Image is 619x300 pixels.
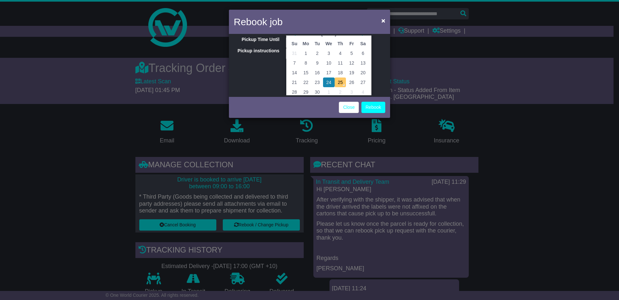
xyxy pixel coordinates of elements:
th: Mo [300,39,312,48]
td: 29 [300,87,312,97]
label: Pickup Time Until [229,37,283,42]
td: 3 [323,48,335,58]
label: Pickup instructions [229,48,283,54]
td: 24 [323,78,335,87]
td: 14 [289,68,300,78]
td: 7 [289,58,300,68]
td: 27 [357,78,368,87]
td: 1 [300,48,312,58]
td: 21 [289,78,300,87]
td: 6 [357,48,368,58]
td: 22 [300,78,312,87]
td: 4 [357,87,368,97]
td: 17 [323,68,335,78]
td: 8 [300,58,312,68]
td: 15 [300,68,312,78]
td: 20 [357,68,368,78]
td: 12 [346,58,357,68]
a: Close [339,102,359,113]
button: Rebook [361,102,385,113]
td: 1 [323,87,335,97]
th: Th [335,39,346,48]
td: 11 [335,58,346,68]
td: 19 [346,68,357,78]
td: 3 [346,87,357,97]
th: Fr [346,39,357,48]
button: Close [378,14,388,27]
td: 18 [335,68,346,78]
td: 28 [289,87,300,97]
th: Sa [357,39,368,48]
td: 23 [311,78,323,87]
td: 16 [311,68,323,78]
td: 30 [311,87,323,97]
td: 5 [346,48,357,58]
td: 2 [311,48,323,58]
td: 25 [335,78,346,87]
h4: Rebook job [234,15,283,29]
td: 13 [357,58,368,68]
td: 10 [323,58,335,68]
td: 26 [346,78,357,87]
th: Tu [311,39,323,48]
th: Su [289,39,300,48]
td: 2 [335,87,346,97]
th: We [323,39,335,48]
span: × [381,17,385,24]
td: 4 [335,48,346,58]
td: 9 [311,58,323,68]
td: 31 [289,48,300,58]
